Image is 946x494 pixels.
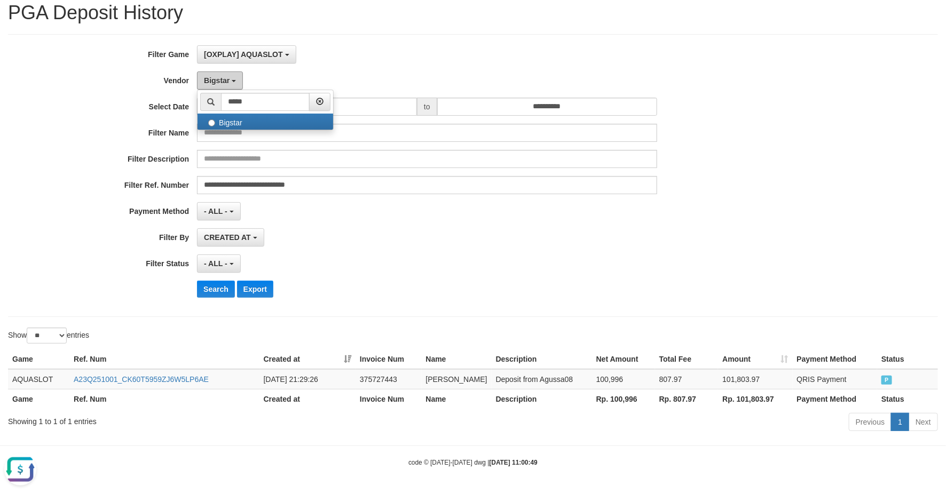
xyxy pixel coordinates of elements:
[69,389,259,409] th: Ref. Num
[204,233,251,242] span: CREATED AT
[422,369,492,389] td: [PERSON_NAME]
[793,369,878,389] td: QRIS Payment
[718,389,792,409] th: Rp. 101,803.97
[417,98,437,116] span: to
[881,376,892,385] span: PAID
[197,202,240,220] button: - ALL -
[793,389,878,409] th: Payment Method
[490,459,538,466] strong: [DATE] 11:00:49
[655,369,719,389] td: 807.97
[259,369,356,389] td: [DATE] 21:29:26
[8,412,386,427] div: Showing 1 to 1 of 1 entries
[204,76,230,85] span: Bigstar
[204,50,283,59] span: [OXPLAY] AQUASLOT
[74,375,209,384] a: A23Q251001_CK60T5959ZJ6W5LP6AE
[237,281,273,298] button: Export
[718,369,792,389] td: 101,803.97
[197,71,243,90] button: Bigstar
[492,389,592,409] th: Description
[422,389,492,409] th: Name
[198,114,333,130] label: Bigstar
[8,328,89,344] label: Show entries
[197,45,296,63] button: [OXPLAY] AQUASLOT
[492,349,592,369] th: Description
[356,369,422,389] td: 375727443
[259,389,356,409] th: Created at
[197,281,235,298] button: Search
[208,119,215,126] input: Bigstar
[8,2,938,23] h1: PGA Deposit History
[655,389,719,409] th: Rp. 807.97
[592,369,655,389] td: 100,996
[8,349,69,369] th: Game
[4,4,36,36] button: Open LiveChat chat widget
[793,349,878,369] th: Payment Method
[197,254,240,273] button: - ALL -
[422,349,492,369] th: Name
[356,389,422,409] th: Invoice Num
[849,413,892,431] a: Previous
[909,413,938,431] a: Next
[877,349,938,369] th: Status
[408,459,538,466] small: code © [DATE]-[DATE] dwg |
[8,389,69,409] th: Game
[655,349,719,369] th: Total Fee
[27,328,67,344] select: Showentries
[356,349,422,369] th: Invoice Num
[69,349,259,369] th: Ref. Num
[592,349,655,369] th: Net Amount
[718,349,792,369] th: Amount: activate to sort column ascending
[197,228,264,246] button: CREATED AT
[592,389,655,409] th: Rp. 100,996
[8,369,69,389] td: AQUASLOT
[204,207,227,216] span: - ALL -
[492,369,592,389] td: Deposit from Agussa08
[204,259,227,268] span: - ALL -
[877,389,938,409] th: Status
[259,349,356,369] th: Created at: activate to sort column ascending
[891,413,909,431] a: 1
